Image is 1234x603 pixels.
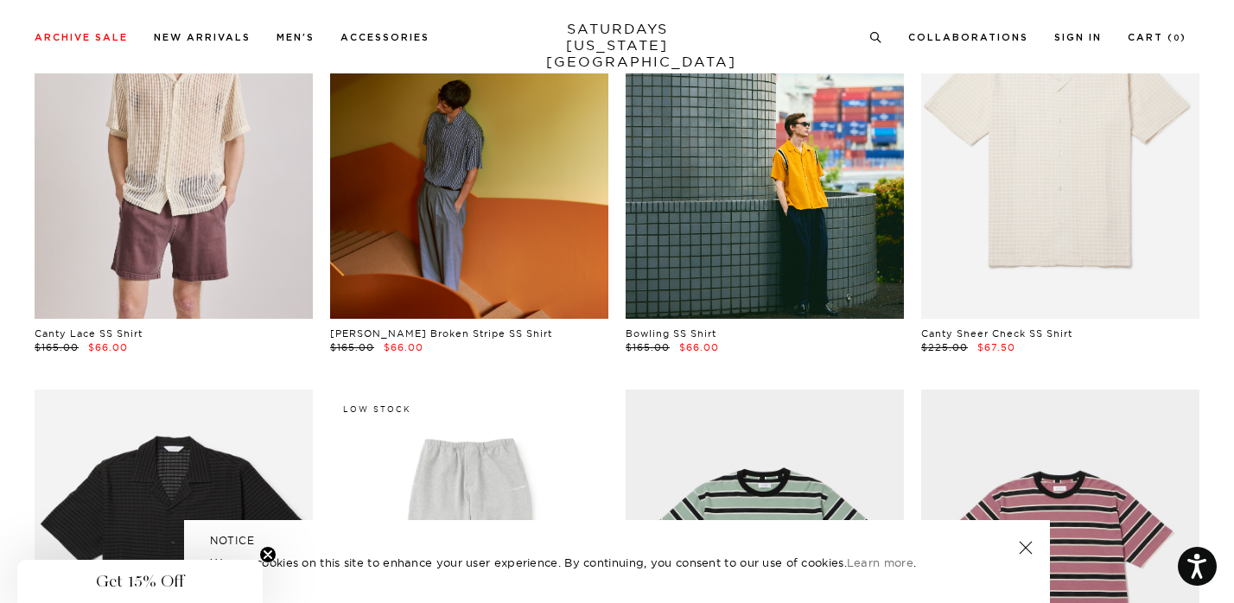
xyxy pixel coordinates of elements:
[546,21,689,70] a: SATURDAYS[US_STATE][GEOGRAPHIC_DATA]
[1128,33,1186,42] a: Cart (0)
[35,33,128,42] a: Archive Sale
[921,341,968,353] span: $225.00
[384,341,423,353] span: $66.00
[921,327,1072,340] a: Canty Sheer Check SS Shirt
[626,341,670,353] span: $165.00
[330,327,552,340] a: [PERSON_NAME] Broken Stripe SS Shirt
[340,33,429,42] a: Accessories
[977,341,1015,353] span: $67.50
[96,571,184,592] span: Get 15% Off
[277,33,315,42] a: Men's
[259,546,277,563] button: Close teaser
[626,327,716,340] a: Bowling SS Shirt
[210,533,1024,549] h5: NOTICE
[337,397,417,421] div: Low Stock
[35,341,79,353] span: $165.00
[1054,33,1102,42] a: Sign In
[1174,35,1180,42] small: 0
[17,560,263,603] div: Get 15% OffClose teaser
[35,327,143,340] a: Canty Lace SS Shirt
[154,33,251,42] a: New Arrivals
[330,341,374,353] span: $165.00
[679,341,719,353] span: $66.00
[88,341,128,353] span: $66.00
[908,33,1028,42] a: Collaborations
[847,555,913,569] a: Learn more
[210,554,963,571] p: We use cookies on this site to enhance your user experience. By continuing, you consent to our us...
